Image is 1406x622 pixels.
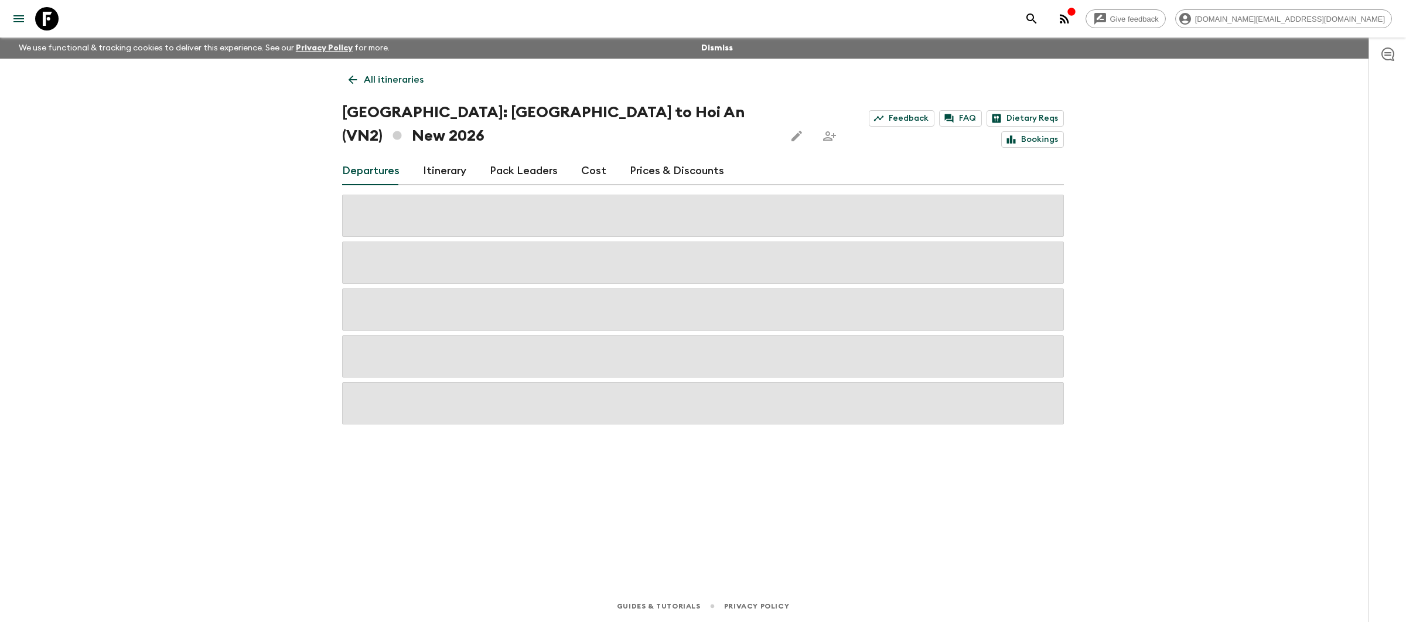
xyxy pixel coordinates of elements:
a: Privacy Policy [724,600,789,613]
button: menu [7,7,30,30]
a: Itinerary [423,157,466,185]
a: Give feedback [1086,9,1166,28]
p: All itineraries [364,73,424,87]
a: Bookings [1001,131,1064,148]
div: [DOMAIN_NAME][EMAIL_ADDRESS][DOMAIN_NAME] [1175,9,1392,28]
a: Feedback [869,110,934,127]
button: Edit this itinerary [785,124,808,148]
button: Dismiss [698,40,736,56]
a: Privacy Policy [296,44,353,52]
span: Give feedback [1104,15,1165,23]
a: Prices & Discounts [630,157,724,185]
button: search adventures [1020,7,1043,30]
a: Departures [342,157,400,185]
a: Dietary Reqs [987,110,1064,127]
a: Pack Leaders [490,157,558,185]
span: Share this itinerary [818,124,841,148]
p: We use functional & tracking cookies to deliver this experience. See our for more. [14,38,394,59]
a: Cost [581,157,606,185]
h1: [GEOGRAPHIC_DATA]: [GEOGRAPHIC_DATA] to Hoi An (VN2) New 2026 [342,101,776,148]
span: [DOMAIN_NAME][EMAIL_ADDRESS][DOMAIN_NAME] [1189,15,1391,23]
a: Guides & Tutorials [617,600,701,613]
a: FAQ [939,110,982,127]
a: All itineraries [342,68,430,91]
